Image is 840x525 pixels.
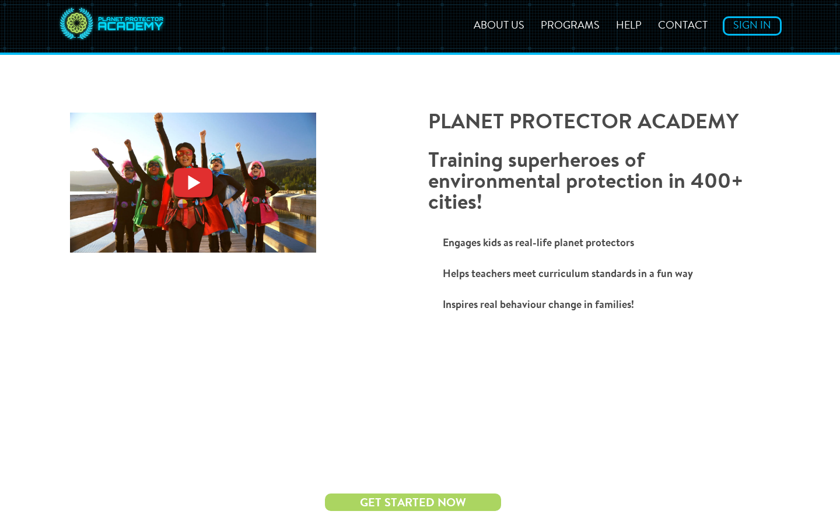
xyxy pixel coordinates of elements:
strong: Engages kids as real-life planet protectors [443,239,634,249]
a: Programs [534,21,607,32]
a: Sign In [723,16,782,36]
strong: Inspires real behaviour change in families! [443,300,634,311]
a: About Us [467,21,531,32]
h2: Training superheroes of environmental protection in 400+ cities! [428,151,771,214]
img: Planet Protector Logo desktop [58,6,166,41]
h1: Want to inspire environmental superheroes? [105,455,735,482]
a: Get Started Now [325,494,501,511]
strong: Helps teachers meet curriculum standards in a fun way [443,269,693,280]
img: Apprentice-Kids-on-Dock-w-play-button.jpg [70,113,316,253]
h1: Planet Protector Academy [428,113,771,139]
a: Contact [651,21,715,32]
a: Help [609,21,649,32]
